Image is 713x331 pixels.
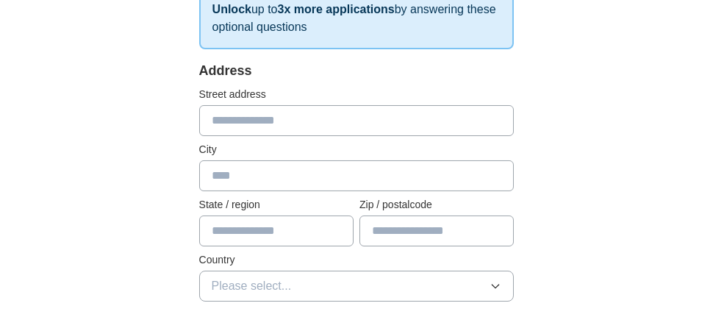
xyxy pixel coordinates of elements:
label: City [199,142,515,157]
strong: Unlock [212,3,251,15]
strong: 3x more applications [278,3,395,15]
label: Street address [199,87,515,102]
span: Please select... [212,277,292,295]
label: Country [199,252,515,268]
label: Zip / postalcode [359,197,514,213]
div: Address [199,61,515,81]
button: Please select... [199,271,515,302]
label: State / region [199,197,354,213]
